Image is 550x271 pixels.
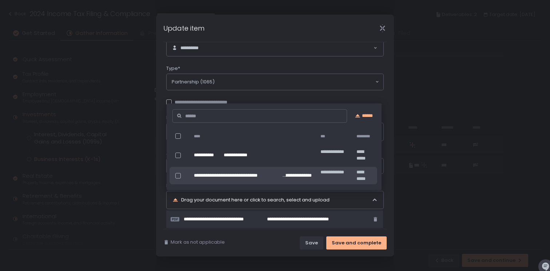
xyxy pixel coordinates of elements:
[326,236,387,250] button: Save and complete
[167,74,383,90] div: Search for option
[163,239,225,246] button: Mark as not applicable
[166,65,180,72] span: Type*
[166,150,282,156] span: Approximate date K-1 will be available (if known)
[332,240,381,246] div: Save and complete
[300,236,323,250] button: Save
[171,239,225,246] span: Mark as not applicable
[215,78,375,86] input: Search for option
[371,24,394,32] div: Close
[166,182,274,189] span: K-1 and supporting documentation received:*
[204,44,373,52] input: Search for option
[167,40,383,56] div: Search for option
[166,114,248,121] span: Draft or estimated K-1 (if available)
[172,78,215,86] span: Partnership (1065)
[305,240,318,246] div: Save
[163,23,204,33] h1: Update item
